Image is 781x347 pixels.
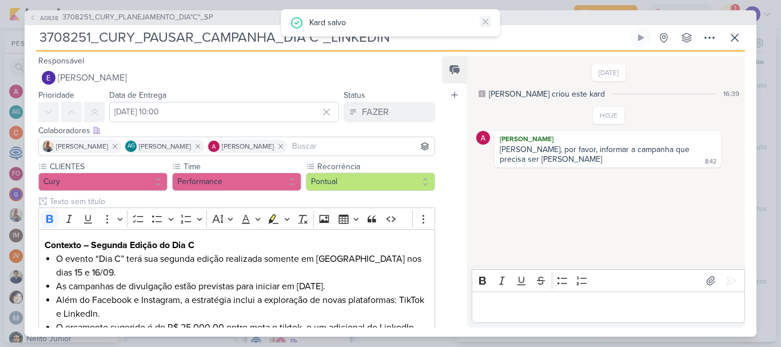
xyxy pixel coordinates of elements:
[45,240,194,251] strong: Contexto – Segunda Edição do Dia C
[182,161,301,173] label: Time
[56,280,429,293] li: As campanhas de divulgação estão previstas para iniciar em [DATE].
[38,173,168,191] button: Cury
[127,143,135,149] p: AG
[109,102,339,122] input: Select a date
[472,292,745,323] div: Editor editing area: main
[472,269,745,292] div: Editor toolbar
[489,88,605,100] div: [PERSON_NAME] criou este kard
[344,90,365,100] label: Status
[42,71,55,85] img: Eduardo Quaresma
[38,90,74,100] label: Prioridade
[42,141,54,152] img: Iara Santos
[222,141,274,151] span: [PERSON_NAME]
[344,102,435,122] button: FAZER
[636,33,645,42] div: Ligar relógio
[362,105,389,119] div: FAZER
[38,125,435,137] div: Colaboradores
[497,133,719,145] div: [PERSON_NAME]
[172,173,301,191] button: Performance
[56,252,429,280] li: O evento “Dia C” terá sua segunda edição realizada somente em [GEOGRAPHIC_DATA] nos dias 15 e 16/09.
[705,157,716,166] div: 8:42
[58,71,127,85] span: [PERSON_NAME]
[306,173,435,191] button: Pontual
[38,56,84,66] label: Responsável
[109,90,166,100] label: Data de Entrega
[49,161,168,173] label: CLIENTES
[476,131,490,145] img: Alessandra Gomes
[500,145,692,164] div: [PERSON_NAME], por favor, informar a campanha que precisa ser [PERSON_NAME]
[56,141,108,151] span: [PERSON_NAME]
[316,161,435,173] label: Recorrência
[38,208,435,230] div: Editor toolbar
[290,139,432,153] input: Buscar
[208,141,220,152] img: Alessandra Gomes
[139,141,191,151] span: [PERSON_NAME]
[38,67,435,88] button: [PERSON_NAME]
[125,141,137,152] div: Aline Gimenez Graciano
[309,16,477,29] div: Kard salvo
[36,27,628,48] input: Kard Sem Título
[723,89,739,99] div: 16:39
[56,293,429,321] li: Além do Facebook e Instagram, a estratégia inclui a exploração de novas plataformas: TikTok e Lin...
[47,196,435,208] input: Texto sem título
